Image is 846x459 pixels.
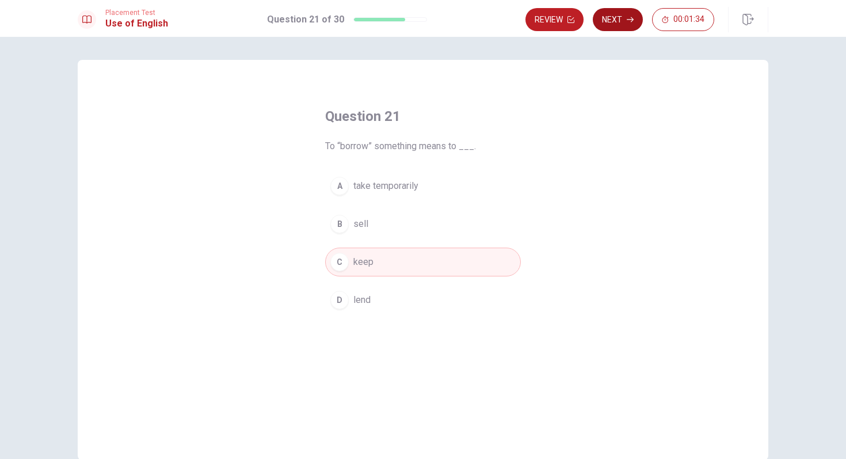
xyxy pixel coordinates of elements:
[325,286,521,314] button: Dlend
[353,255,374,269] span: keep
[673,15,704,24] span: 00:01:34
[353,179,418,193] span: take temporarily
[330,215,349,233] div: B
[652,8,714,31] button: 00:01:34
[325,248,521,276] button: Ckeep
[325,172,521,200] button: Atake temporarily
[353,217,368,231] span: sell
[330,177,349,195] div: A
[325,210,521,238] button: Bsell
[330,253,349,271] div: C
[325,139,521,153] span: To “borrow” something means to ___.
[353,293,371,307] span: lend
[105,9,168,17] span: Placement Test
[525,8,584,31] button: Review
[267,13,344,26] h1: Question 21 of 30
[105,17,168,31] h1: Use of English
[330,291,349,309] div: D
[325,107,521,126] h4: Question 21
[593,8,643,31] button: Next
